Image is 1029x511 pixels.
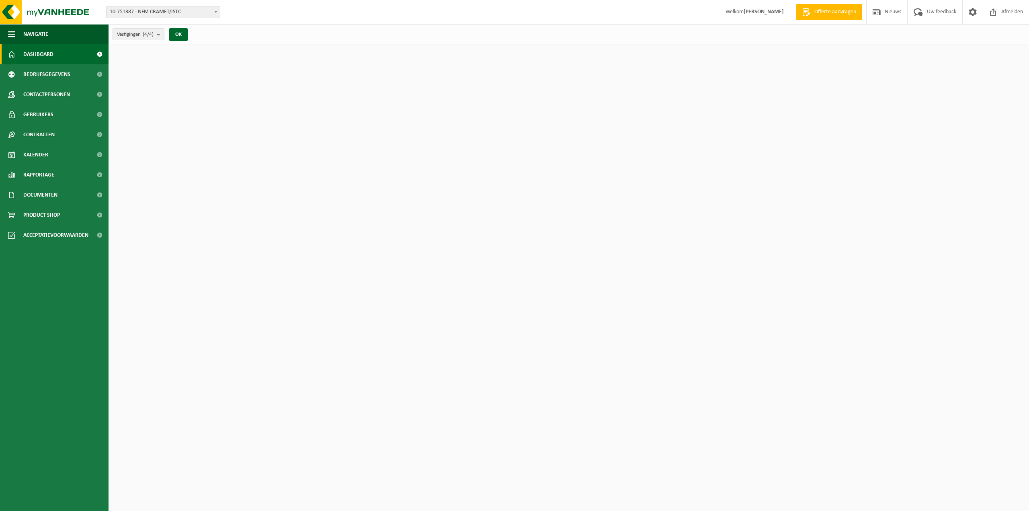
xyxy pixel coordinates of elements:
button: Vestigingen(4/4) [113,28,164,40]
span: Acceptatievoorwaarden [23,225,88,245]
span: 10-751387 - NFM CRAMET/ISTC [106,6,220,18]
span: Navigatie [23,24,48,44]
span: 10-751387 - NFM CRAMET/ISTC [107,6,220,18]
span: Gebruikers [23,105,53,125]
span: Kalender [23,145,48,165]
strong: [PERSON_NAME] [744,9,784,15]
span: Rapportage [23,165,54,185]
button: OK [169,28,188,41]
span: Product Shop [23,205,60,225]
span: Bedrijfsgegevens [23,64,70,84]
span: Contactpersonen [23,84,70,105]
span: Documenten [23,185,57,205]
span: Vestigingen [117,29,154,41]
span: Dashboard [23,44,53,64]
span: Contracten [23,125,55,145]
span: Offerte aanvragen [812,8,858,16]
count: (4/4) [143,32,154,37]
a: Offerte aanvragen [796,4,862,20]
